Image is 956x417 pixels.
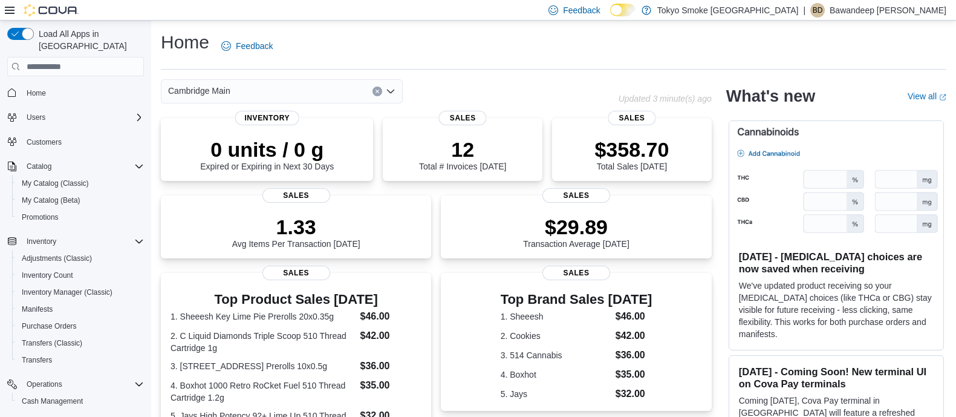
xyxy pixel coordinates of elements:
[27,237,56,246] span: Inventory
[200,137,334,162] p: 0 units / 0 g
[27,162,51,171] span: Catalog
[17,302,57,317] a: Manifests
[830,3,946,18] p: Bawandeep [PERSON_NAME]
[236,40,273,52] span: Feedback
[360,378,422,393] dd: $35.00
[501,388,611,400] dt: 5. Jays
[563,4,600,16] span: Feedback
[27,137,62,147] span: Customers
[12,318,149,335] button: Purchase Orders
[2,133,149,151] button: Customers
[501,330,611,342] dt: 2. Cookies
[17,353,57,367] a: Transfers
[22,135,67,149] a: Customers
[17,268,144,283] span: Inventory Count
[608,111,655,125] span: Sales
[17,336,144,350] span: Transfers (Classic)
[22,195,80,205] span: My Catalog (Beta)
[2,376,149,393] button: Operations
[171,292,421,307] h3: Top Product Sales [DATE]
[12,335,149,352] button: Transfers (Classic)
[12,393,149,410] button: Cash Management
[17,176,94,191] a: My Catalog (Classic)
[501,369,611,381] dt: 4. Boxhot
[22,179,89,188] span: My Catalog (Classic)
[232,215,360,249] div: Avg Items Per Transaction [DATE]
[12,284,149,301] button: Inventory Manager (Classic)
[939,94,946,101] svg: External link
[594,137,669,162] p: $358.70
[17,336,87,350] a: Transfers (Classic)
[739,251,934,275] h3: [DATE] - [MEDICAL_DATA] choices are now saved when receiving
[501,292,652,307] h3: Top Brand Sales [DATE]
[12,175,149,192] button: My Catalog (Classic)
[616,348,652,363] dd: $36.00
[27,88,46,98] span: Home
[17,193,144,208] span: My Catalog (Beta)
[12,250,149,267] button: Adjustments (Classic)
[12,301,149,318] button: Manifests
[17,285,117,300] a: Inventory Manager (Classic)
[2,158,149,175] button: Catalog
[17,210,63,225] a: Promotions
[594,137,669,171] div: Total Sales [DATE]
[542,188,610,203] span: Sales
[439,111,487,125] span: Sales
[22,86,51,100] a: Home
[22,396,83,406] span: Cash Management
[24,4,79,16] img: Cova
[616,309,652,324] dd: $46.00
[17,353,144,367] span: Transfers
[17,285,144,300] span: Inventory Manager (Classic)
[810,3,825,18] div: Bawandeep Dhesi
[22,338,82,348] span: Transfers (Classic)
[22,271,73,280] span: Inventory Count
[12,352,149,369] button: Transfers
[22,321,77,331] span: Purchase Orders
[726,87,815,106] h2: What's new
[419,137,506,171] div: Total # Invoices [DATE]
[17,319,144,333] span: Purchase Orders
[616,387,652,401] dd: $32.00
[2,109,149,126] button: Users
[360,359,422,373] dd: $36.00
[22,110,144,125] span: Users
[34,28,144,52] span: Load All Apps in [GEOGRAPHIC_DATA]
[161,30,209,54] h1: Home
[17,319,82,333] a: Purchase Orders
[22,304,53,314] span: Manifests
[27,113,45,122] span: Users
[22,85,144,100] span: Home
[616,329,652,343] dd: $42.00
[168,84,230,98] span: Cambridge Main
[12,192,149,209] button: My Catalog (Beta)
[22,234,144,249] span: Inventory
[235,111,299,125] span: Inventory
[17,394,88,409] a: Cash Management
[262,188,330,203] span: Sales
[803,3,805,18] p: |
[17,176,144,191] span: My Catalog (Classic)
[542,266,610,280] span: Sales
[22,287,112,297] span: Inventory Manager (Classic)
[386,87,395,96] button: Open list of options
[610,4,636,16] input: Dark Mode
[17,394,144,409] span: Cash Management
[22,254,92,263] span: Adjustments (Classic)
[813,3,823,18] span: BD
[17,302,144,317] span: Manifests
[262,266,330,280] span: Sales
[17,268,78,283] a: Inventory Count
[232,215,360,239] p: 1.33
[12,209,149,226] button: Promotions
[619,94,712,103] p: Updated 3 minute(s) ago
[171,330,356,354] dt: 2. C Liquid Diamonds Triple Scoop 510 Thread Cartridge 1g
[171,310,356,323] dt: 1. Sheeesh Key Lime Pie Prerolls 20x0.35g
[22,377,144,392] span: Operations
[908,91,946,101] a: View allExternal link
[22,159,144,174] span: Catalog
[360,309,422,324] dd: $46.00
[27,379,62,389] span: Operations
[372,87,382,96] button: Clear input
[22,159,56,174] button: Catalog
